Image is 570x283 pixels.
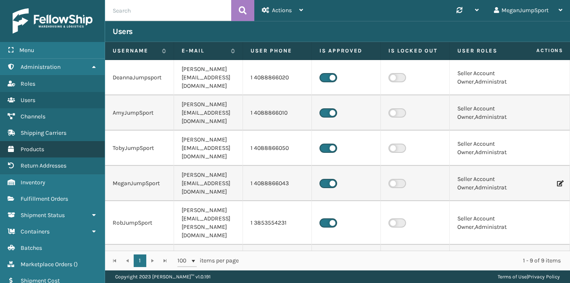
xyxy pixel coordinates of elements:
[19,47,34,54] span: Menu
[115,270,211,283] p: Copyright 2023 [PERSON_NAME]™ v 1.0.191
[243,201,312,245] td: 1 3853554231
[174,166,243,201] td: [PERSON_NAME][EMAIL_ADDRESS][DOMAIN_NAME]
[105,95,174,131] td: AmyJumpSport
[21,113,45,120] span: Channels
[243,60,312,95] td: 1 4088866020
[105,201,174,245] td: RobJumpSport
[21,129,66,136] span: Shipping Carriers
[174,95,243,131] td: [PERSON_NAME][EMAIL_ADDRESS][DOMAIN_NAME]
[243,245,312,280] td: 1 4088866022
[177,257,190,265] span: 100
[21,244,42,252] span: Batches
[498,270,560,283] div: |
[21,80,35,87] span: Roles
[113,26,133,37] h3: Users
[174,131,243,166] td: [PERSON_NAME][EMAIL_ADDRESS][DOMAIN_NAME]
[251,257,561,265] div: 1 - 9 of 9 items
[450,166,519,201] td: Seller Account Owner,Administrators
[528,274,560,280] a: Privacy Policy
[450,131,519,166] td: Seller Account Owner,Administrators
[557,181,562,186] i: Edit
[105,60,174,95] td: DeannaJumpsport
[174,201,243,245] td: [PERSON_NAME][EMAIL_ADDRESS][PERSON_NAME][DOMAIN_NAME]
[510,44,568,58] span: Actions
[21,63,61,71] span: Administration
[113,47,158,55] label: Username
[457,47,511,55] label: User Roles
[21,97,35,104] span: Users
[13,8,92,34] img: logo
[21,195,68,202] span: Fulfillment Orders
[134,254,146,267] a: 1
[21,228,50,235] span: Containers
[174,245,243,280] td: [PERSON_NAME][EMAIL_ADDRESS][DOMAIN_NAME]
[105,131,174,166] td: TobyJumpSport
[450,95,519,131] td: Seller Account Owner,Administrators
[243,131,312,166] td: 1 4088866050
[74,261,78,268] span: ( )
[21,212,65,219] span: Shipment Status
[450,60,519,95] td: Seller Account Owner,Administrators
[21,162,66,169] span: Return Addresses
[21,146,44,153] span: Products
[388,47,442,55] label: Is Locked Out
[105,166,174,201] td: MeganJumpSport
[21,179,45,186] span: Inventory
[450,201,519,245] td: Seller Account Owner,Administrators
[105,245,174,280] td: DawnJumpsport
[319,47,373,55] label: Is Approved
[21,261,72,268] span: Marketplace Orders
[243,95,312,131] td: 1 4088866010
[498,274,527,280] a: Terms of Use
[450,245,519,280] td: Seller Account Owner,Administrators
[182,47,227,55] label: E-mail
[177,254,239,267] span: items per page
[272,7,292,14] span: Actions
[174,60,243,95] td: [PERSON_NAME][EMAIL_ADDRESS][DOMAIN_NAME]
[243,166,312,201] td: 1 4088866043
[251,47,304,55] label: User phone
